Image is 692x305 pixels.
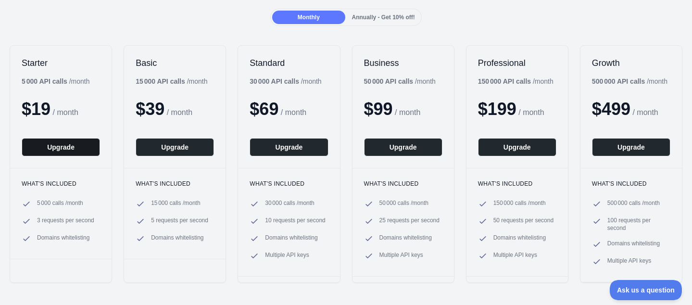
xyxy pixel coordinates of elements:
[478,99,516,119] span: $ 199
[250,99,278,119] span: $ 69
[364,99,393,119] span: $ 99
[395,108,420,116] span: / month
[610,280,682,300] iframe: Toggle Customer Support
[518,108,544,116] span: / month
[250,138,328,156] button: Upgrade
[478,138,556,156] button: Upgrade
[281,108,306,116] span: / month
[592,138,670,156] button: Upgrade
[592,99,630,119] span: $ 499
[364,138,442,156] button: Upgrade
